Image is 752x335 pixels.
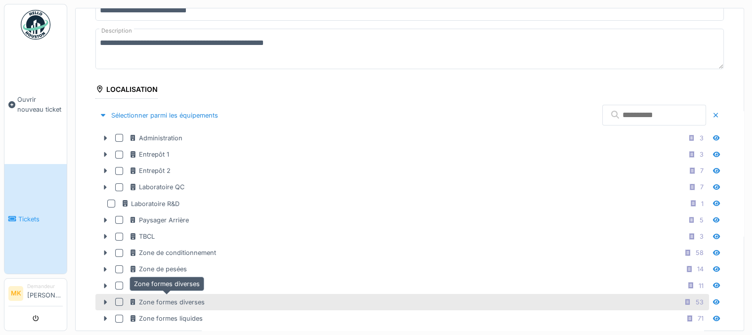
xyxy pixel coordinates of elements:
[130,277,204,291] div: Zone formes diverses
[21,10,50,40] img: Badge_color-CXgf-gQk.svg
[8,286,23,301] li: MK
[95,109,222,122] div: Sélectionner parmi les équipements
[4,45,67,164] a: Ouvrir nouveau ticket
[700,182,704,192] div: 7
[129,281,186,291] div: Zone extérieure
[129,150,169,159] div: Entrepôt 1
[129,133,182,143] div: Administration
[121,199,179,209] div: Laboratoire R&D
[700,150,704,159] div: 3
[698,314,704,323] div: 71
[129,232,155,241] div: TBCL
[129,182,184,192] div: Laboratoire QC
[699,281,704,291] div: 11
[701,199,704,209] div: 1
[700,232,704,241] div: 3
[697,264,704,274] div: 14
[18,214,63,224] span: Tickets
[129,215,189,225] div: Paysager Arrière
[8,283,63,306] a: MK Demandeur[PERSON_NAME]
[27,283,63,290] div: Demandeur
[17,95,63,114] span: Ouvrir nouveau ticket
[129,314,203,323] div: Zone formes liquides
[700,215,704,225] div: 5
[696,248,704,257] div: 58
[27,283,63,304] li: [PERSON_NAME]
[700,133,704,143] div: 3
[696,297,704,307] div: 53
[4,164,67,274] a: Tickets
[129,166,171,175] div: Entrepôt 2
[129,297,205,307] div: Zone formes diverses
[99,25,134,37] label: Description
[129,264,187,274] div: Zone de pesées
[700,166,704,175] div: 7
[95,82,158,99] div: Localisation
[129,248,216,257] div: Zone de conditionnement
